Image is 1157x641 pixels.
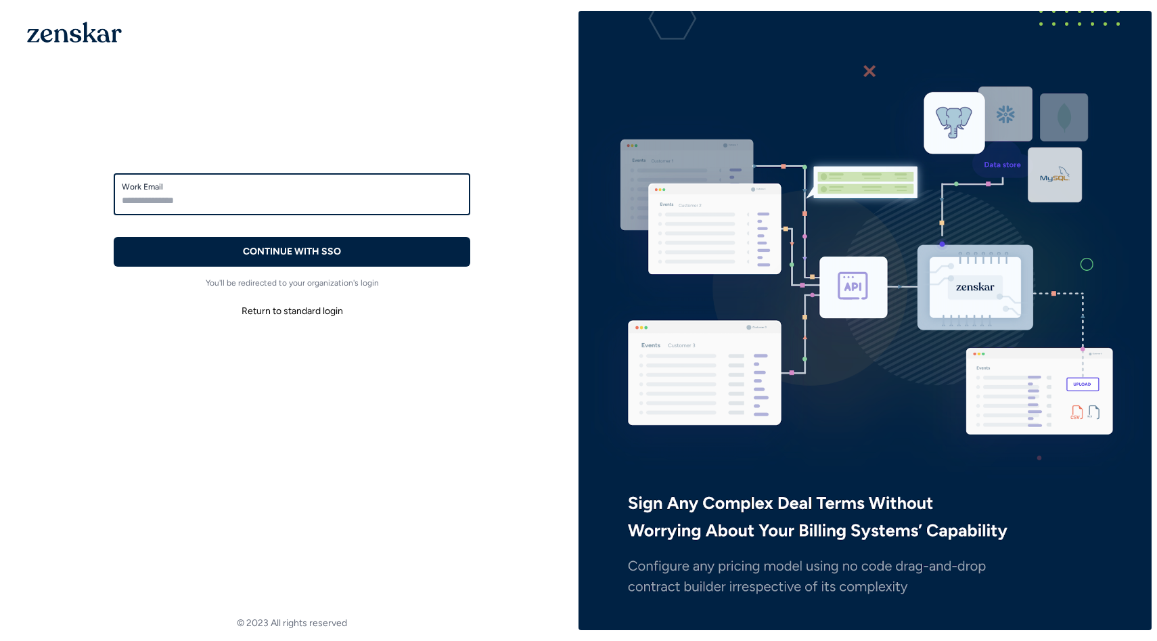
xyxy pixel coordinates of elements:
[114,237,470,267] button: CONTINUE WITH SSO
[27,22,122,43] img: 1OGAJ2xQqyY4LXKgY66KYq0eOWRCkrZdAb3gUhuVAqdWPZE9SRJmCz+oDMSn4zDLXe31Ii730ItAGKgCKgCCgCikA4Av8PJUP...
[122,181,462,192] label: Work Email
[5,617,578,630] footer: © 2023 All rights reserved
[243,245,341,259] p: CONTINUE WITH SSO
[114,299,470,324] button: Return to standard login
[114,278,470,288] p: You'll be redirected to your organization's login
